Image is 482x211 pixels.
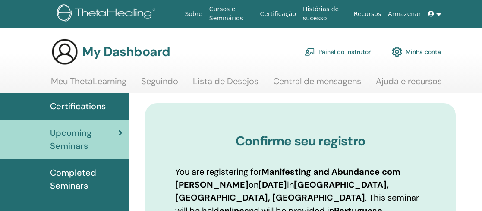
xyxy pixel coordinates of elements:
[51,76,126,93] a: Meu ThetaLearning
[175,133,425,149] h3: Confirme seu registro
[206,1,257,26] a: Cursos e Seminários
[57,4,159,24] img: logo.png
[193,76,258,93] a: Lista de Desejos
[175,166,400,190] b: Manifesting and Abundance com [PERSON_NAME]
[50,100,106,113] span: Certifications
[181,6,205,22] a: Sobre
[50,166,123,192] span: Completed Seminars
[141,76,178,93] a: Seguindo
[384,6,424,22] a: Armazenar
[273,76,361,93] a: Central de mensagens
[257,6,299,22] a: Certificação
[392,42,441,61] a: Minha conta
[392,44,402,59] img: cog.svg
[51,38,79,66] img: generic-user-icon.jpg
[258,179,287,190] b: [DATE]
[305,42,371,61] a: Painel do instrutor
[82,44,170,60] h3: My Dashboard
[350,6,384,22] a: Recursos
[299,1,350,26] a: Histórias de sucesso
[50,126,118,152] span: Upcoming Seminars
[305,48,315,56] img: chalkboard-teacher.svg
[376,76,442,93] a: Ajuda e recursos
